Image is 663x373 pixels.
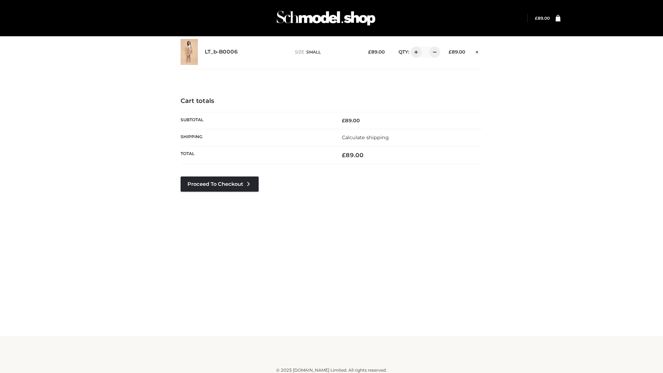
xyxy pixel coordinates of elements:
bdi: 89.00 [535,16,550,21]
span: £ [342,152,346,159]
th: Total [181,146,331,164]
a: Proceed to Checkout [181,176,259,192]
bdi: 89.00 [368,49,385,55]
h4: Cart totals [181,97,482,105]
span: £ [449,49,452,55]
span: SMALL [306,49,321,55]
th: Subtotal [181,112,331,129]
a: Calculate shipping [342,134,389,141]
a: LT_b-B0006 [205,49,238,55]
span: £ [535,16,538,21]
a: £89.00 [535,16,550,21]
img: Schmodel Admin 964 [274,4,378,32]
p: size : [295,49,357,55]
a: Remove this item [472,47,482,56]
span: £ [368,49,371,55]
th: Shipping [181,129,331,146]
bdi: 89.00 [449,49,465,55]
bdi: 89.00 [342,152,364,159]
bdi: 89.00 [342,117,360,124]
div: QTY: [392,47,438,58]
span: £ [342,117,345,124]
